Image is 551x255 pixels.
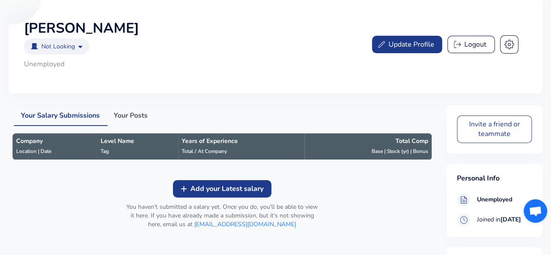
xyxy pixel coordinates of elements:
h4: Personal Info [457,174,532,183]
span: Location | Date [16,148,51,155]
a: Open chat [524,199,547,223]
button: Update Profile [372,36,442,53]
a: [EMAIL_ADDRESS][DOMAIN_NAME] [194,220,296,228]
span: Joined in [477,215,521,224]
span: Tag [101,148,109,155]
button: Your Salary Submissions [14,105,107,126]
h2: [PERSON_NAME] [24,20,139,36]
span: Base | Stock (yr) | Bonus [372,148,428,155]
p: Total Comp [308,137,428,146]
p: Not Looking [41,42,75,51]
button: Add your Latest salary [173,180,271,197]
p: Unemployed [24,59,139,69]
b: [DATE] [500,215,521,224]
span: Total / At Company [182,148,227,155]
p: Level Name [101,137,175,146]
span: Add your Latest salary [190,184,264,194]
button: Invite a friend or teammate [457,116,532,143]
b: Unemployed [477,195,512,204]
p: Company [16,137,94,146]
button: Logout [447,36,495,53]
p: You haven't submitted a salary yet. Once you do, you'll be able to view it here. If you have alre... [124,203,320,229]
p: Years of Experience [182,137,301,146]
button: Your Posts [107,105,155,126]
